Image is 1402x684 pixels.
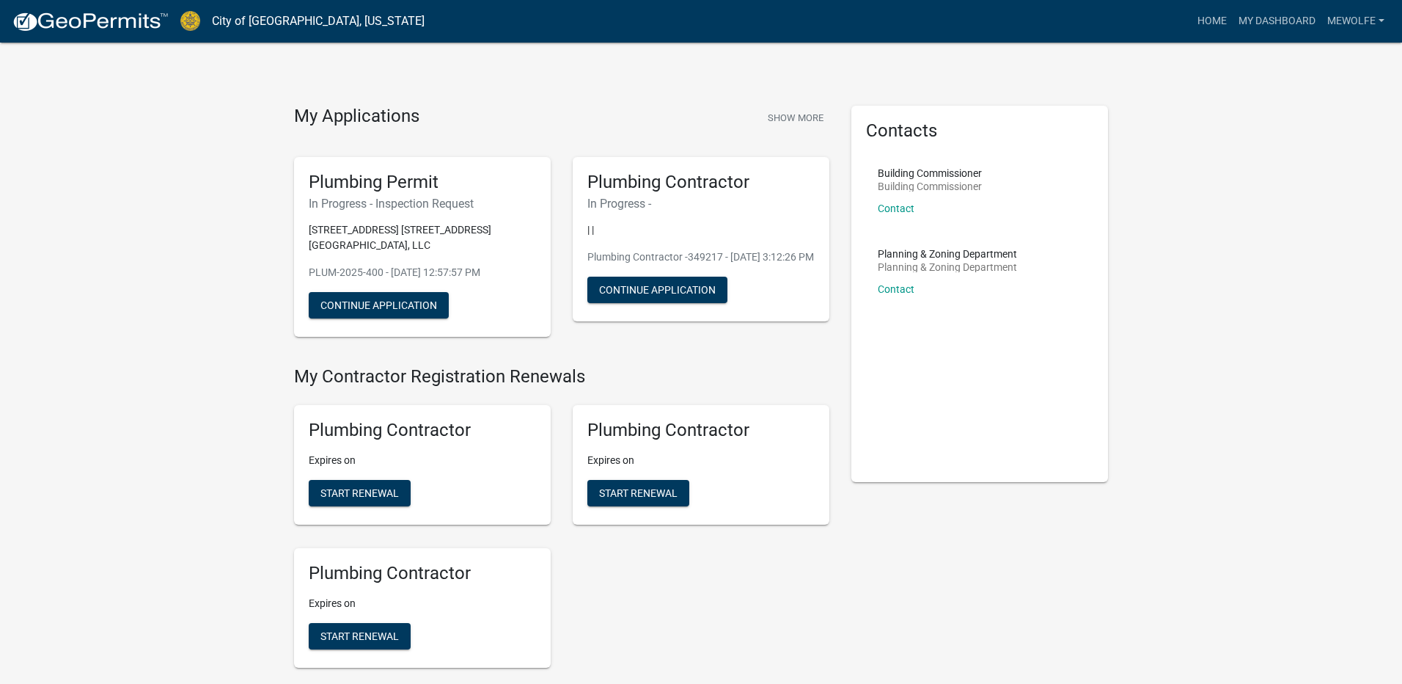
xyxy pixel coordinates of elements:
h5: Contacts [866,120,1093,142]
h5: Plumbing Contractor [309,420,536,441]
span: Start Renewal [320,630,399,641]
p: Planning & Zoning Department [878,249,1017,259]
h4: My Contractor Registration Renewals [294,366,829,388]
a: Contact [878,203,914,214]
h5: Plumbing Permit [309,172,536,193]
button: Continue Application [587,277,727,303]
h5: Plumbing Contractor [587,420,815,441]
p: Expires on [309,453,536,468]
a: My Dashboard [1233,7,1321,35]
p: Plumbing Contractor -349217 - [DATE] 3:12:26 PM [587,250,815,265]
p: PLUM-2025-400 - [DATE] 12:57:57 PM [309,265,536,280]
h6: In Progress - Inspection Request [309,197,536,211]
p: Expires on [309,596,536,611]
a: City of [GEOGRAPHIC_DATA], [US_STATE] [212,9,425,34]
p: Building Commissioner [878,181,982,192]
h5: Plumbing Contractor [587,172,815,193]
p: Expires on [587,453,815,468]
h4: My Applications [294,106,419,128]
wm-registration-list-section: My Contractor Registration Renewals [294,366,829,679]
p: | | [587,222,815,238]
span: Start Renewal [320,487,399,499]
p: [STREET_ADDRESS] [STREET_ADDRESS][GEOGRAPHIC_DATA], LLC [309,222,536,253]
span: Start Renewal [599,487,678,499]
img: City of Jeffersonville, Indiana [180,11,200,31]
button: Continue Application [309,292,449,319]
h5: Plumbing Contractor [309,563,536,584]
button: Start Renewal [309,480,411,506]
button: Start Renewal [309,623,411,650]
a: Contact [878,283,914,295]
a: mewolfe [1321,7,1390,35]
a: Home [1192,7,1233,35]
button: Show More [762,106,829,130]
p: Planning & Zoning Department [878,262,1017,272]
h6: In Progress - [587,197,815,211]
button: Start Renewal [587,480,689,506]
p: Building Commissioner [878,168,982,178]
